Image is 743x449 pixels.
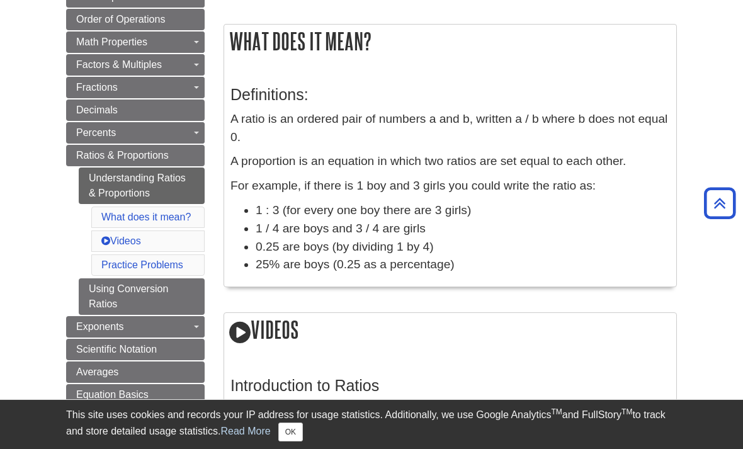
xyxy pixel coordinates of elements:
[76,344,157,355] span: Scientific Notation
[76,127,116,138] span: Percents
[66,77,205,98] a: Fractions
[66,31,205,53] a: Math Properties
[230,86,670,104] h3: Definitions:
[101,259,183,270] a: Practice Problems
[76,59,162,70] span: Factors & Multiples
[101,212,191,222] a: What does it mean?
[76,321,124,332] span: Exponents
[66,54,205,76] a: Factors & Multiples
[79,168,205,204] a: Understanding Ratios & Proportions
[66,384,205,406] a: Equation Basics
[224,25,676,58] h2: What does it mean?
[256,202,670,220] li: 1 : 3 (for every one boy there are 3 girls)
[256,256,670,274] li: 25% are boys (0.25 as a percentage)
[66,122,205,144] a: Percents
[621,407,632,416] sup: TM
[76,82,118,93] span: Fractions
[66,316,205,338] a: Exponents
[101,236,141,246] a: Videos
[76,389,149,400] span: Equation Basics
[66,339,205,360] a: Scientific Notation
[66,9,205,30] a: Order of Operations
[66,361,205,383] a: Averages
[256,238,670,256] li: 0.25 are boys (by dividing 1 by 4)
[76,14,165,25] span: Order of Operations
[66,99,205,121] a: Decimals
[76,37,147,47] span: Math Properties
[230,177,670,195] p: For example, if there is 1 boy and 3 girls you could write the ratio as:
[551,407,562,416] sup: TM
[76,150,169,161] span: Ratios & Proportions
[76,105,118,115] span: Decimals
[79,278,205,315] a: Using Conversion Ratios
[230,110,670,147] p: A ratio is an ordered pair of numbers a and b, written a / b where b does not equal 0.
[230,377,670,395] h3: Introduction to Ratios
[278,423,303,441] button: Close
[220,426,270,436] a: Read More
[230,152,670,171] p: A proportion is an equation in which two ratios are set equal to each other.
[224,313,676,349] h2: Videos
[700,195,740,212] a: Back to Top
[256,220,670,238] li: 1 / 4 are boys and 3 / 4 are girls
[66,145,205,166] a: Ratios & Proportions
[76,367,118,377] span: Averages
[66,407,677,441] div: This site uses cookies and records your IP address for usage statistics. Additionally, we use Goo...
